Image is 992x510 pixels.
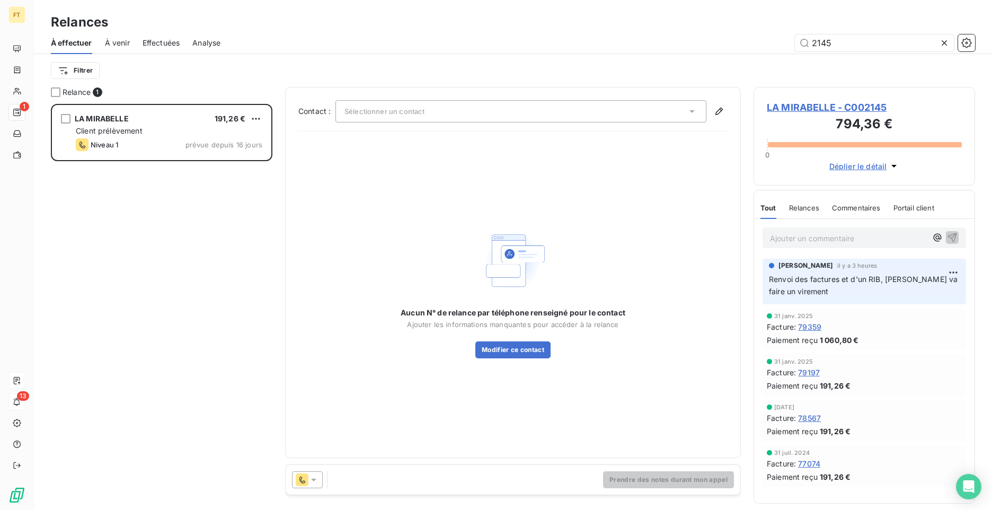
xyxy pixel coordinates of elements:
[105,38,130,48] span: À venir
[820,471,851,482] span: 191,26 €
[298,106,335,117] label: Contact :
[479,226,547,295] img: Empty state
[51,38,92,48] span: À effectuer
[767,380,818,391] span: Paiement reçu
[76,126,143,135] span: Client prélèvement
[774,450,810,456] span: 31 juil. 2024
[185,140,262,149] span: prévue depuis 16 jours
[767,335,818,346] span: Paiement reçu
[215,114,245,123] span: 191,26 €
[798,367,820,378] span: 79197
[767,115,962,136] h3: 794,36 €
[798,412,821,424] span: 78567
[75,114,129,123] span: LA MIRABELLE
[774,313,813,319] span: 31 janv. 2025
[401,307,625,318] span: Aucun N° de relance par téléphone renseigné pour le contact
[893,204,934,212] span: Portail client
[769,275,960,296] span: Renvoi des factures et d'un RIB, [PERSON_NAME] va faire un virement
[767,412,796,424] span: Facture :
[832,204,881,212] span: Commentaires
[767,367,796,378] span: Facture :
[20,102,29,111] span: 1
[767,426,818,437] span: Paiement reçu
[956,474,981,499] div: Open Intercom Messenger
[475,341,551,358] button: Modifier ce contact
[603,471,734,488] button: Prendre des notes durant mon appel
[767,100,962,115] span: LA MIRABELLE - C002145
[774,404,794,410] span: [DATE]
[837,262,877,269] span: il y a 3 heures
[192,38,220,48] span: Analyse
[8,487,25,504] img: Logo LeanPay
[829,161,887,172] span: Déplier le détail
[789,204,819,212] span: Relances
[143,38,180,48] span: Effectuées
[51,62,100,79] button: Filtrer
[798,458,820,469] span: 77074
[765,151,769,159] span: 0
[91,140,118,149] span: Niveau 1
[767,458,796,469] span: Facture :
[826,160,903,172] button: Déplier le détail
[820,335,859,346] span: 1 060,80 €
[93,87,102,97] span: 1
[51,104,272,510] div: grid
[767,471,818,482] span: Paiement reçu
[820,380,851,391] span: 191,26 €
[774,358,813,365] span: 31 janv. 2025
[778,261,833,270] span: [PERSON_NAME]
[344,107,424,116] span: Sélectionner un contact
[767,321,796,332] span: Facture :
[407,320,618,329] span: Ajouter les informations manquantes pour accéder à la relance
[8,6,25,23] div: FT
[820,426,851,437] span: 191,26 €
[795,34,954,51] input: Rechercher
[63,87,91,98] span: Relance
[17,391,29,401] span: 13
[798,321,821,332] span: 79359
[51,13,108,32] h3: Relances
[760,204,776,212] span: Tout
